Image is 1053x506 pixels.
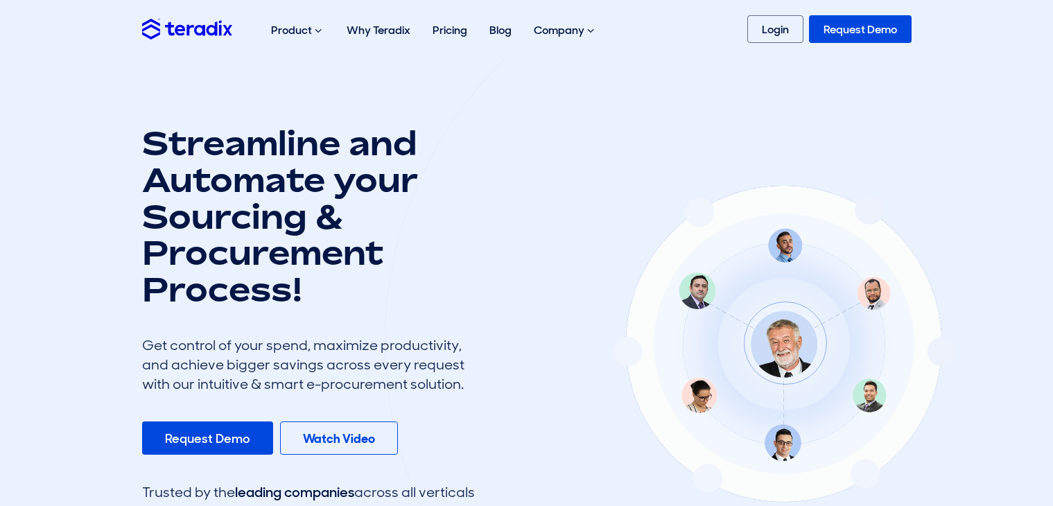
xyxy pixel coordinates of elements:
[142,19,232,39] img: Teradix logo
[336,8,421,52] a: Why Teradix
[303,430,375,447] b: Watch Video
[523,8,608,53] div: Company
[421,8,478,52] a: Pricing
[280,421,398,455] a: Watch Video
[142,335,475,394] div: Get control of your spend, maximize productivity, and achieve bigger savings across every request...
[809,15,912,43] a: Request Demo
[747,15,803,43] a: Login
[478,8,523,52] a: Blog
[235,483,354,501] span: leading companies
[142,421,273,455] a: Request Demo
[142,125,475,308] h1: Streamline and Automate your Sourcing & Procurement Process!
[142,482,475,502] div: Trusted by the across all verticals
[260,8,336,53] div: Product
